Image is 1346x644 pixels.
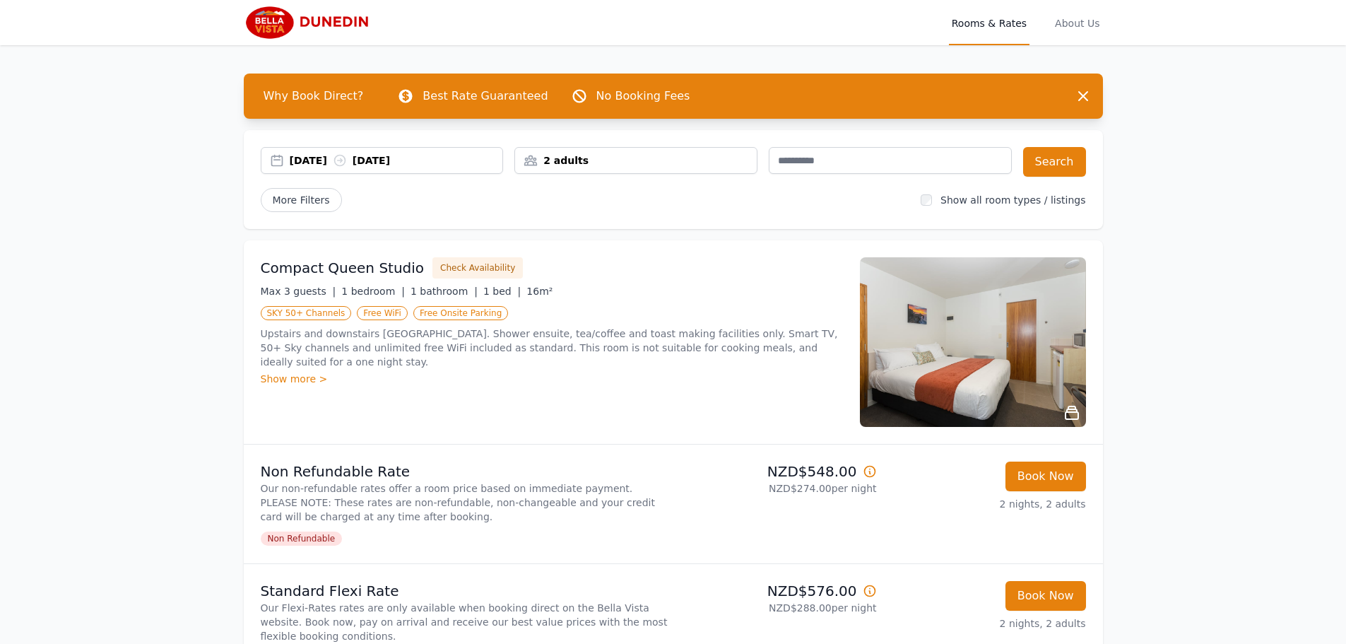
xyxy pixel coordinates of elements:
p: Best Rate Guaranteed [423,88,548,105]
label: Show all room types / listings [940,194,1085,206]
p: NZD$288.00 per night [679,601,877,615]
span: Max 3 guests | [261,286,336,297]
p: NZD$576.00 [679,581,877,601]
span: 1 bathroom | [411,286,478,297]
span: 16m² [526,286,553,297]
span: SKY 50+ Channels [261,306,352,320]
div: [DATE] [DATE] [290,153,503,168]
div: Show more > [261,372,843,386]
p: Our Flexi-Rates rates are only available when booking direct on the Bella Vista website. Book now... [261,601,668,643]
span: Non Refundable [261,532,343,546]
span: Why Book Direct? [252,82,375,110]
p: No Booking Fees [596,88,690,105]
span: 1 bed | [483,286,521,297]
span: Free WiFi [357,306,408,320]
p: NZD$274.00 per night [679,481,877,496]
p: Upstairs and downstairs [GEOGRAPHIC_DATA]. Shower ensuite, tea/coffee and toast making facilities... [261,327,843,369]
p: Standard Flexi Rate [261,581,668,601]
p: 2 nights, 2 adults [888,616,1086,631]
button: Book Now [1005,462,1086,491]
p: 2 nights, 2 adults [888,497,1086,511]
p: Our non-refundable rates offer a room price based on immediate payment. PLEASE NOTE: These rates ... [261,481,668,524]
span: Free Onsite Parking [413,306,508,320]
p: Non Refundable Rate [261,462,668,481]
span: 1 bedroom | [341,286,405,297]
img: Bella Vista Dunedin [244,6,380,40]
span: More Filters [261,188,342,212]
button: Check Availability [432,257,523,279]
button: Search [1023,147,1086,177]
p: NZD$548.00 [679,462,877,481]
div: 2 adults [515,153,757,168]
button: Book Now [1005,581,1086,611]
h3: Compact Queen Studio [261,258,425,278]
